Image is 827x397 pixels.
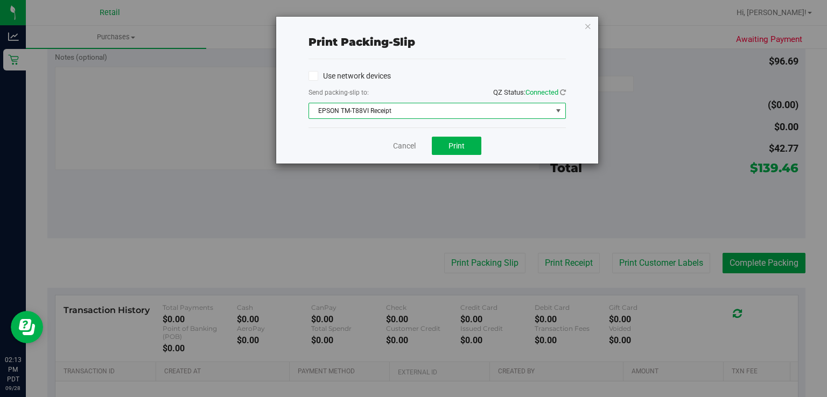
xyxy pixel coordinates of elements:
span: Print [448,141,465,150]
label: Send packing-slip to: [309,88,369,97]
a: Cancel [393,140,416,152]
span: Print packing-slip [309,36,415,48]
label: Use network devices [309,70,391,82]
span: Connected [525,88,558,96]
button: Print [432,137,481,155]
iframe: Resource center [11,311,43,343]
span: QZ Status: [493,88,566,96]
span: EPSON TM-T88VI Receipt [309,103,552,118]
span: select [551,103,565,118]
